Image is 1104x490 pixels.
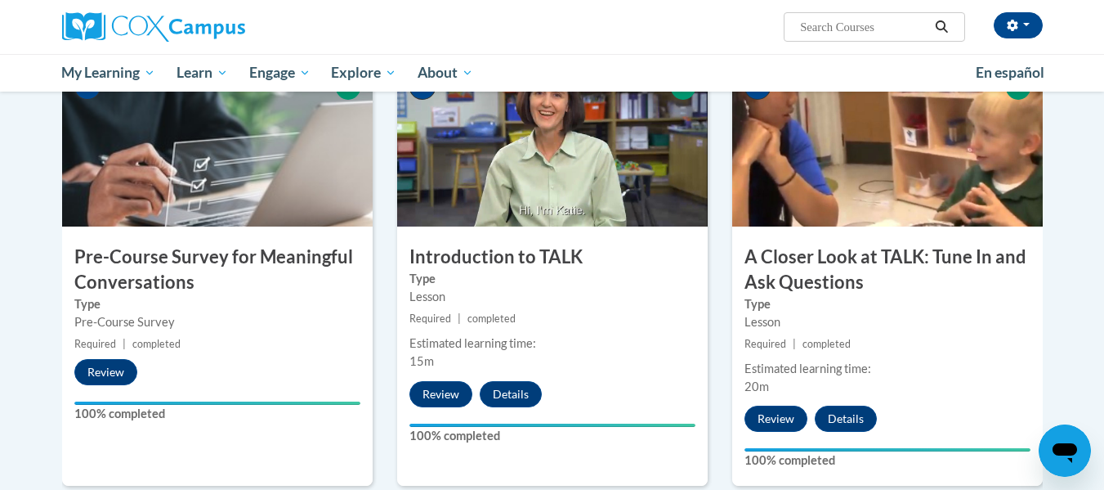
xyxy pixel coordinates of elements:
[744,313,1030,331] div: Lesson
[177,63,228,83] span: Learn
[74,295,360,313] label: Type
[409,312,451,325] span: Required
[123,338,126,350] span: |
[744,406,807,432] button: Review
[61,63,155,83] span: My Learning
[320,54,407,92] a: Explore
[397,63,708,227] img: Course Image
[74,402,360,405] div: Your progress
[815,406,877,432] button: Details
[239,54,321,92] a: Engage
[929,17,954,37] button: Search
[793,338,796,350] span: |
[798,17,929,37] input: Search Courses
[62,12,245,42] img: Cox Campus
[38,54,1067,92] div: Main menu
[802,338,851,350] span: completed
[74,338,116,350] span: Required
[166,54,239,92] a: Learn
[74,313,360,331] div: Pre-Course Survey
[976,64,1044,81] span: En español
[965,56,1055,90] a: En español
[744,295,1030,313] label: Type
[409,381,472,407] button: Review
[62,245,373,295] h3: Pre-Course Survey for Meaningful Conversations
[409,354,434,368] span: 15m
[51,54,167,92] a: My Learning
[467,312,516,325] span: completed
[458,312,461,325] span: |
[1039,425,1091,477] iframe: Button to launch messaging window
[62,12,373,42] a: Cox Campus
[480,381,542,407] button: Details
[732,63,1043,227] img: Course Image
[397,245,708,270] h3: Introduction to TALK
[409,424,695,427] div: Your progress
[409,335,695,353] div: Estimated learning time:
[74,405,360,423] label: 100% completed
[409,270,695,288] label: Type
[409,288,695,306] div: Lesson
[744,380,769,393] span: 20m
[744,448,1030,452] div: Your progress
[409,427,695,445] label: 100% completed
[418,63,473,83] span: About
[331,63,396,83] span: Explore
[744,338,786,350] span: Required
[732,245,1043,295] h3: A Closer Look at TALK: Tune In and Ask Questions
[249,63,311,83] span: Engage
[132,338,181,350] span: completed
[994,12,1043,38] button: Account Settings
[744,452,1030,470] label: 100% completed
[744,360,1030,378] div: Estimated learning time:
[407,54,484,92] a: About
[62,63,373,227] img: Course Image
[74,359,137,385] button: Review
